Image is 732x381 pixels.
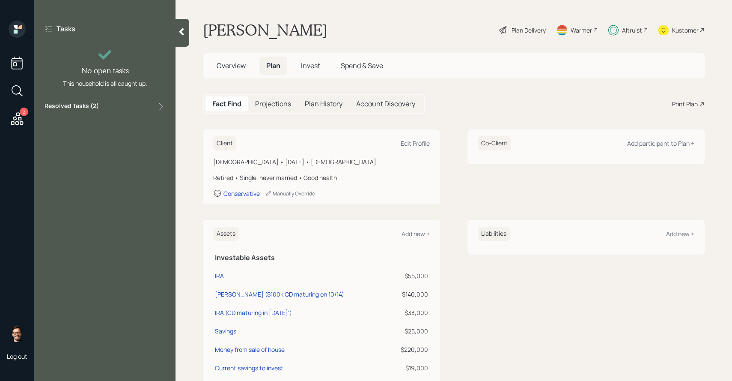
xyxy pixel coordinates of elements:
[512,26,546,35] div: Plan Delivery
[215,363,283,372] div: Current savings to invest
[215,290,344,299] div: [PERSON_NAME] ($100k CD maturing on 10/14)
[356,100,415,108] h5: Account Discovery
[305,100,342,108] h5: Plan History
[215,308,292,317] div: IRA (CD maturing in [DATE]')
[391,271,428,280] div: $55,000
[213,136,236,150] h6: Client
[213,157,430,166] div: [DEMOGRAPHIC_DATA] • [DATE] • [DEMOGRAPHIC_DATA]
[571,26,592,35] div: Warmer
[402,230,430,238] div: Add new +
[20,108,28,116] div: 2
[391,290,428,299] div: $140,000
[213,173,430,182] div: Retired • Single, never married • Good health
[81,66,129,75] h4: No open tasks
[213,227,239,241] h6: Assets
[63,79,147,88] div: This household is all caught up.
[341,61,383,70] span: Spend & Save
[203,21,327,39] h1: [PERSON_NAME]
[622,26,642,35] div: Altruist
[391,327,428,336] div: $25,000
[45,102,99,112] label: Resolved Tasks ( 2 )
[391,345,428,354] div: $220,000
[301,61,320,70] span: Invest
[215,327,236,336] div: Savings
[223,189,260,198] div: Conservative
[266,61,280,70] span: Plan
[478,227,510,241] h6: Liabilities
[215,254,428,262] h5: Investable Assets
[478,136,511,150] h6: Co-Client
[255,100,291,108] h5: Projections
[217,61,246,70] span: Overview
[7,352,27,360] div: Log out
[401,139,430,147] div: Edit Profile
[215,345,285,354] div: Money from sale of house
[391,308,428,317] div: $33,000
[627,139,694,147] div: Add participant to Plan +
[9,325,26,342] img: sami-boghos-headshot.png
[391,363,428,372] div: $19,000
[212,100,241,108] h5: Fact Find
[265,190,315,197] div: Manually Override
[672,99,698,108] div: Print Plan
[672,26,699,35] div: Kustomer
[57,24,75,33] label: Tasks
[215,271,224,280] div: IRA
[666,230,694,238] div: Add new +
